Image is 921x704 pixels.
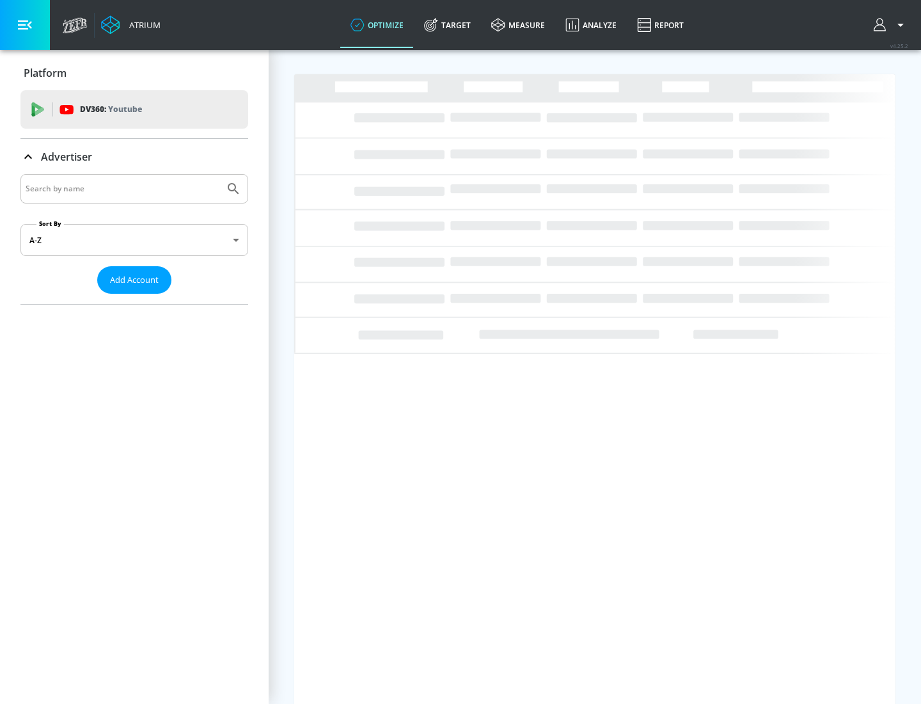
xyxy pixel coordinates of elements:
a: Report [627,2,694,48]
a: Analyze [555,2,627,48]
p: Youtube [108,102,142,116]
input: Search by name [26,180,219,197]
a: Target [414,2,481,48]
a: optimize [340,2,414,48]
p: Platform [24,66,67,80]
button: Add Account [97,266,171,294]
span: Add Account [110,273,159,287]
span: v 4.25.2 [890,42,908,49]
nav: list of Advertiser [20,294,248,304]
div: Platform [20,55,248,91]
div: A-Z [20,224,248,256]
p: Advertiser [41,150,92,164]
a: Atrium [101,15,161,35]
div: Advertiser [20,139,248,175]
div: DV360: Youtube [20,90,248,129]
label: Sort By [36,220,64,228]
div: Advertiser [20,174,248,304]
p: DV360: [80,102,142,116]
a: measure [481,2,555,48]
div: Atrium [124,19,161,31]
